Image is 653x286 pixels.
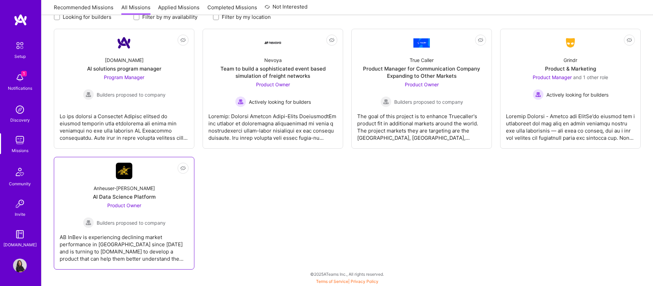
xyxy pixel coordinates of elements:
[142,13,197,21] label: Filter by my availability
[97,219,166,226] span: Builders proposed to company
[116,35,132,51] img: Company Logo
[13,133,27,147] img: teamwork
[413,38,430,48] img: Company Logo
[264,57,282,64] div: Nevoya
[564,57,577,64] div: Grindr
[104,74,144,80] span: Program Manager
[265,3,307,15] a: Not Interested
[357,65,486,79] div: Product Manager for Communication Company Expanding to Other Markets
[116,163,132,179] img: Company Logo
[158,4,199,15] a: Applied Missions
[180,37,186,43] i: icon EyeClosed
[265,41,281,44] img: Company Logo
[60,35,189,143] a: Company Logo[DOMAIN_NAME]AI solutions program managerProgram Manager Builders proposed to company...
[21,71,27,76] span: 1
[546,91,608,98] span: Actively looking for builders
[3,241,37,248] div: [DOMAIN_NAME]
[180,165,186,171] i: icon EyeClosed
[121,4,150,15] a: All Missions
[97,91,166,98] span: Builders proposed to company
[256,82,290,87] span: Product Owner
[316,279,348,284] a: Terms of Service
[54,4,113,15] a: Recommended Missions
[15,211,25,218] div: Invite
[10,116,30,124] div: Discovery
[83,217,94,228] img: Builders proposed to company
[207,4,257,15] a: Completed Missions
[94,185,155,192] div: Anheuser-[PERSON_NAME]
[562,37,579,49] img: Company Logo
[533,74,572,80] span: Product Manager
[329,37,335,43] i: icon EyeClosed
[13,103,27,116] img: discovery
[235,96,246,107] img: Actively looking for builders
[506,35,635,143] a: Company LogoGrindrProduct & MarketingProduct Manager and 1 other roleActively looking for builder...
[222,13,271,21] label: Filter by my location
[533,89,544,100] img: Actively looking for builders
[410,57,434,64] div: True Caller
[249,98,311,105] span: Actively looking for builders
[14,53,26,60] div: Setup
[380,96,391,107] img: Builders proposed to company
[545,65,596,72] div: Product & Marketing
[8,85,32,92] div: Notifications
[41,265,653,283] div: © 2025 ATeams Inc., All rights reserved.
[13,71,27,85] img: bell
[405,82,439,87] span: Product Owner
[627,37,632,43] i: icon EyeClosed
[13,38,27,53] img: setup
[63,13,111,21] label: Looking for builders
[208,107,337,141] div: Loremip: Dolorsi Ametcon Adipi-Elits DoeiusmodtEm inc utlabor et doloremagna aliquaenimad mi veni...
[394,98,463,105] span: Builders proposed to company
[107,202,141,208] span: Product Owner
[14,14,27,26] img: logo
[60,107,189,141] div: Lo ips dolorsi a Consectet Adipisc elitsed do eiusmod temporin utla etdolorema ali enima min veni...
[13,197,27,211] img: Invite
[13,227,27,241] img: guide book
[13,259,27,272] img: User Avatar
[83,89,94,100] img: Builders proposed to company
[87,65,161,72] div: AI solutions program manager
[573,74,608,80] span: and 1 other role
[478,37,483,43] i: icon EyeClosed
[208,65,337,79] div: Team to build a sophisticated event based simulation of freight networks
[357,35,486,143] a: Company LogoTrue CallerProduct Manager for Communication Company Expanding to Other MarketsProduc...
[93,193,156,200] div: AI Data Science Platform
[351,279,378,284] a: Privacy Policy
[357,107,486,141] div: The goal of this project is to enhance Truecaller's product fit in additional markets around the ...
[60,228,189,262] div: AB InBev is experiencing declining market performance in [GEOGRAPHIC_DATA] since [DATE] and is tu...
[12,164,28,180] img: Community
[60,163,189,264] a: Company LogoAnheuser-[PERSON_NAME]AI Data Science PlatformProduct Owner Builders proposed to comp...
[105,57,144,64] div: [DOMAIN_NAME]
[12,147,28,154] div: Missions
[506,107,635,141] div: Loremip Dolorsi - Ametco adi ElitSe’do eiusmod tem i utlaboreet dol mag aliq en admin veniamqu no...
[208,35,337,143] a: Company LogoNevoyaTeam to build a sophisticated event based simulation of freight networksProduct...
[9,180,31,187] div: Community
[11,259,28,272] a: User Avatar
[316,279,378,284] span: |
